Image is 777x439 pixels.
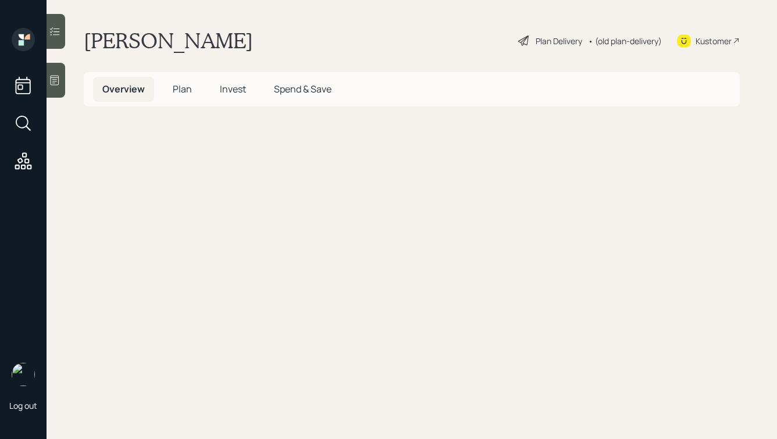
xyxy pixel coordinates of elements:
[84,28,253,53] h1: [PERSON_NAME]
[536,35,582,47] div: Plan Delivery
[12,363,35,386] img: hunter_neumayer.jpg
[588,35,662,47] div: • (old plan-delivery)
[173,83,192,95] span: Plan
[220,83,246,95] span: Invest
[102,83,145,95] span: Overview
[9,400,37,411] div: Log out
[274,83,332,95] span: Spend & Save
[696,35,732,47] div: Kustomer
